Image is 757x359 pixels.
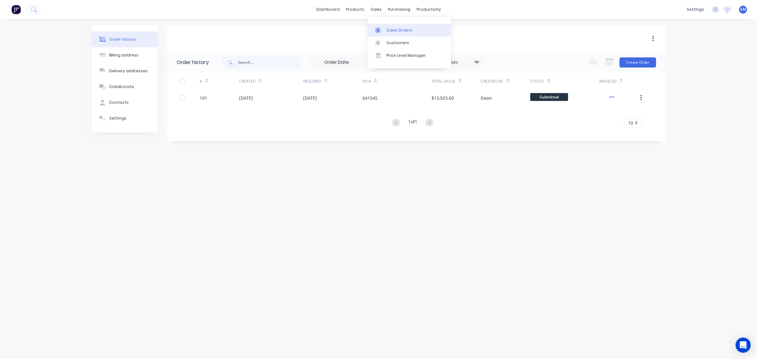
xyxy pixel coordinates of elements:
div: 16 Statuses [430,59,483,66]
button: Settings [91,110,158,126]
button: Billing address [91,47,158,63]
div: Created By [481,73,530,90]
div: Status [530,79,544,84]
div: Settings [109,115,126,121]
button: Contacts [91,95,158,110]
div: $13,503.60 [431,95,454,101]
div: Status [530,73,599,90]
button: Order history [91,32,158,47]
div: # [200,79,202,84]
div: Total Value [431,79,455,84]
div: 641545 [362,95,378,101]
a: Sales Orders [367,24,451,36]
span: Submitted [530,93,568,101]
div: [DATE] [303,95,317,101]
div: Contacts [109,100,129,105]
div: Invoiced [599,73,639,90]
div: productivity [414,5,444,14]
div: [DATE] [239,95,253,101]
div: Delivery addresses [109,68,148,74]
div: Ewan [481,95,492,101]
div: Billing address [109,52,138,58]
button: Create Order [619,57,656,68]
div: PO # [362,79,371,84]
div: Price Level Manager [386,53,426,58]
div: Created [239,73,303,90]
div: Total Value [431,73,481,90]
div: Required [303,73,362,90]
button: Delivery addresses [91,63,158,79]
div: Customers [386,40,409,46]
div: sales [367,5,385,14]
div: Open Intercom Messenger [736,338,751,353]
span: EM [740,7,746,12]
div: Created [239,79,256,84]
div: Collaborate [109,84,134,90]
div: Required [303,79,321,84]
div: purchasing [385,5,414,14]
div: Sales Orders [386,27,412,33]
button: Collaborate [91,79,158,95]
div: 101 [200,95,207,101]
div: # [200,73,239,90]
div: Order history [177,59,209,66]
div: products [343,5,367,14]
input: Order Date [310,58,363,67]
div: Created By [481,79,503,84]
div: settings [684,5,707,14]
div: 1 of 1 [408,118,417,127]
div: Invoiced [599,79,617,84]
input: Search... [238,56,300,69]
div: Order history [109,37,136,42]
div: PO # [362,73,431,90]
a: Price Level Manager [367,49,451,62]
span: 10 [628,120,633,126]
a: Customers [367,37,451,49]
a: dashboard [313,5,343,14]
img: Factory [11,5,21,14]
